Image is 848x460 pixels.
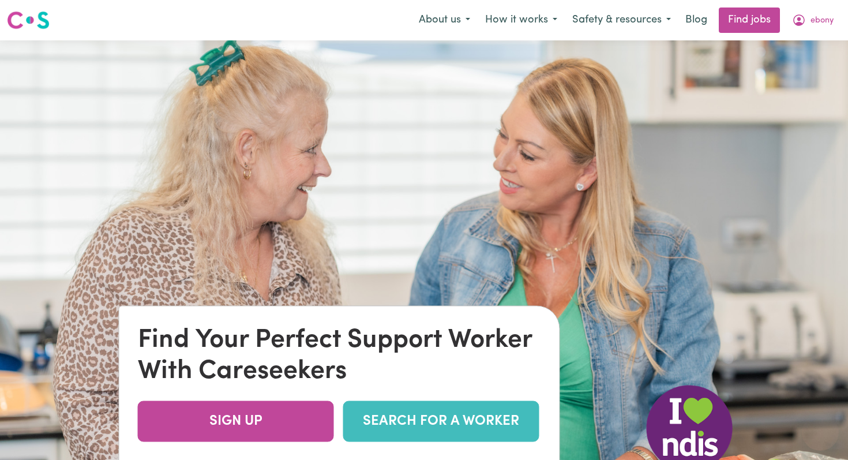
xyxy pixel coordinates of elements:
[802,414,839,451] iframe: Button to launch messaging window
[785,8,841,32] button: My Account
[719,8,780,33] a: Find jobs
[7,7,50,33] a: Careseekers logo
[343,401,539,442] a: SEARCH FOR A WORKER
[411,8,478,32] button: About us
[678,8,714,33] a: Blog
[478,8,565,32] button: How it works
[138,401,334,442] a: SIGN UP
[565,8,678,32] button: Safety & resources
[811,14,834,27] span: ebony
[7,10,50,31] img: Careseekers logo
[138,324,541,387] div: Find Your Perfect Support Worker With Careseekers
